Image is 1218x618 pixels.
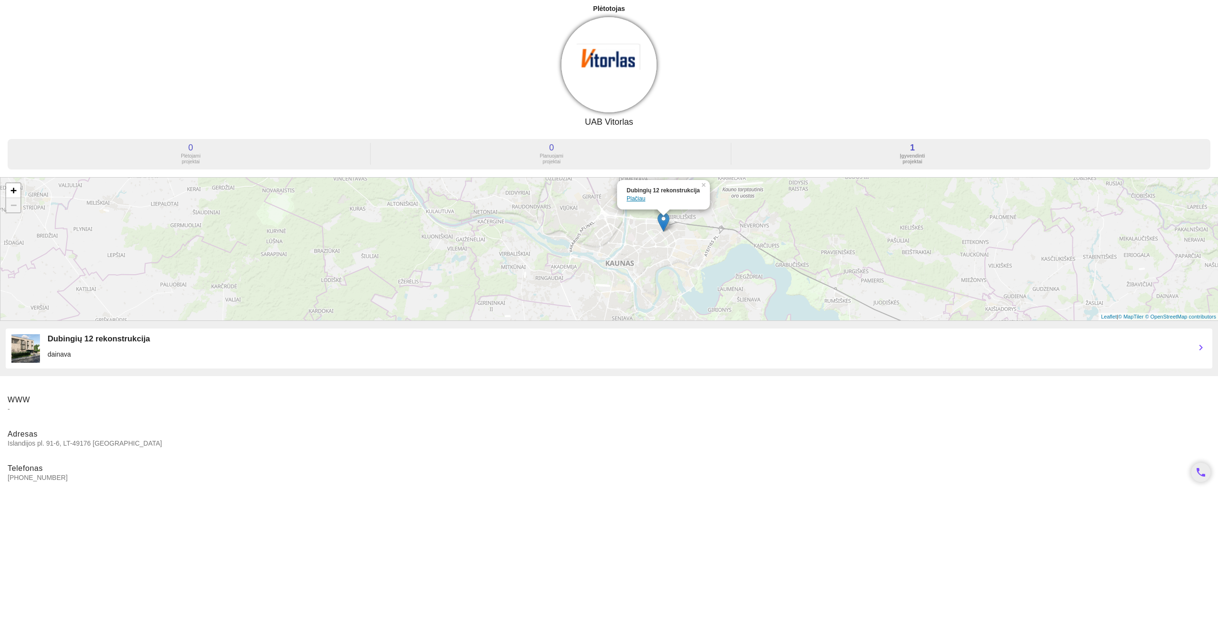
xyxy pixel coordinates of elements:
h3: UAB Vitorlas [8,112,1210,131]
a: Leaflet [1101,314,1117,319]
div: dainava [48,349,1188,359]
a: © OpenStreetMap contributors [1145,314,1216,319]
div: Plėtotojas [593,4,625,13]
b: Dubingių 12 rekonstrukcija [627,187,700,194]
a: Plačiau [627,195,645,202]
div: 0 [372,143,731,152]
a: © MapTiler [1118,314,1144,319]
span: [PHONE_NUMBER] [8,473,1184,482]
div: 1 [733,143,1092,152]
span: - [8,405,1210,413]
span: Adresas [8,430,38,438]
i: chevron_right [1195,342,1207,353]
a: 0 Planuojamiprojektai [372,157,733,165]
a: × [699,180,710,189]
i: phone [1195,467,1207,478]
span: Telefonas [8,464,43,472]
a: Zoom out [6,198,20,212]
a: 1 Įgyvendintiprojektai [733,157,1092,165]
div: Planuojami projektai [372,153,731,165]
span: Islandijos pl. 91-6, LT-49176 [GEOGRAPHIC_DATA] [8,439,1210,448]
a: phone [1191,463,1210,482]
div: Įgyvendinti projektai [733,153,1092,165]
a: 0 Plėtojamiprojektai [11,157,372,165]
a: Zoom in [6,183,20,198]
span: WWW [8,396,30,404]
a: chevron_right [1195,347,1207,355]
div: 0 [11,143,370,152]
img: MprOFOPIXV.png [11,334,40,363]
div: Plėtojami projektai [11,153,370,165]
div: Dubingių 12 rekonstrukcija [48,334,1188,344]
